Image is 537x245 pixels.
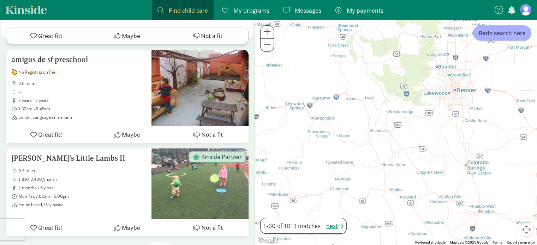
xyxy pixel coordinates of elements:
span: Maybe [122,130,140,139]
button: Map camera controls [519,222,533,237]
button: Maybe [86,126,167,143]
span: Map data ©2025 Google [450,240,488,244]
button: Not a fit [167,27,248,44]
span: Find child care [169,6,208,15]
span: 1-30 of 1013 matches [263,221,321,231]
h5: amigos de sf preschool [11,55,146,64]
img: Google [256,236,280,245]
span: No Registration Fee! [18,69,56,75]
span: Maybe [122,223,140,232]
span: Great fit! [38,130,62,139]
span: Maybe [122,31,140,41]
button: Great fit! [6,27,87,44]
span: Great fit! [38,31,62,41]
span: Not a fit [201,31,222,41]
span: Not a fit [201,223,223,232]
button: next [326,221,344,231]
a: Open this area in Google Maps (opens a new window) [256,236,280,245]
button: Great fit! [6,219,86,236]
span: Redo search here [479,28,526,38]
button: Maybe [87,27,168,44]
span: 6.0 miles [18,81,146,86]
button: Not a fit [168,126,249,143]
span: Not a fit [201,130,223,139]
span: 2 months - 6 years [18,185,146,191]
a: Kinside [6,5,47,14]
span: 2 years - 5 years [18,98,146,103]
button: Maybe [86,219,167,236]
a: Terms (opens in new tab) [493,240,502,244]
a: Report a map error [507,240,535,244]
span: Mon-Fri, 7:00am - 6:00pm [18,194,146,199]
h5: [PERSON_NAME]'s Little Lambs II [11,154,146,163]
span: My programs [233,6,269,15]
span: Kinside Partner [201,154,242,160]
button: Keyboard shortcuts [415,240,446,245]
span: Great fit! [38,223,62,232]
span: 7:30am - 5:45am [18,106,146,112]
span: Messages [295,6,321,15]
span: My payments [347,6,383,15]
span: 0.5 miles [18,168,146,174]
button: Great fit! [6,126,86,143]
button: Not a fit [168,219,249,236]
button: Redo search here [473,25,531,41]
span: Center, Language immersion [18,115,146,120]
span: 1,850-2,400/month [18,177,146,182]
span: Home based, Play based [18,202,146,208]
